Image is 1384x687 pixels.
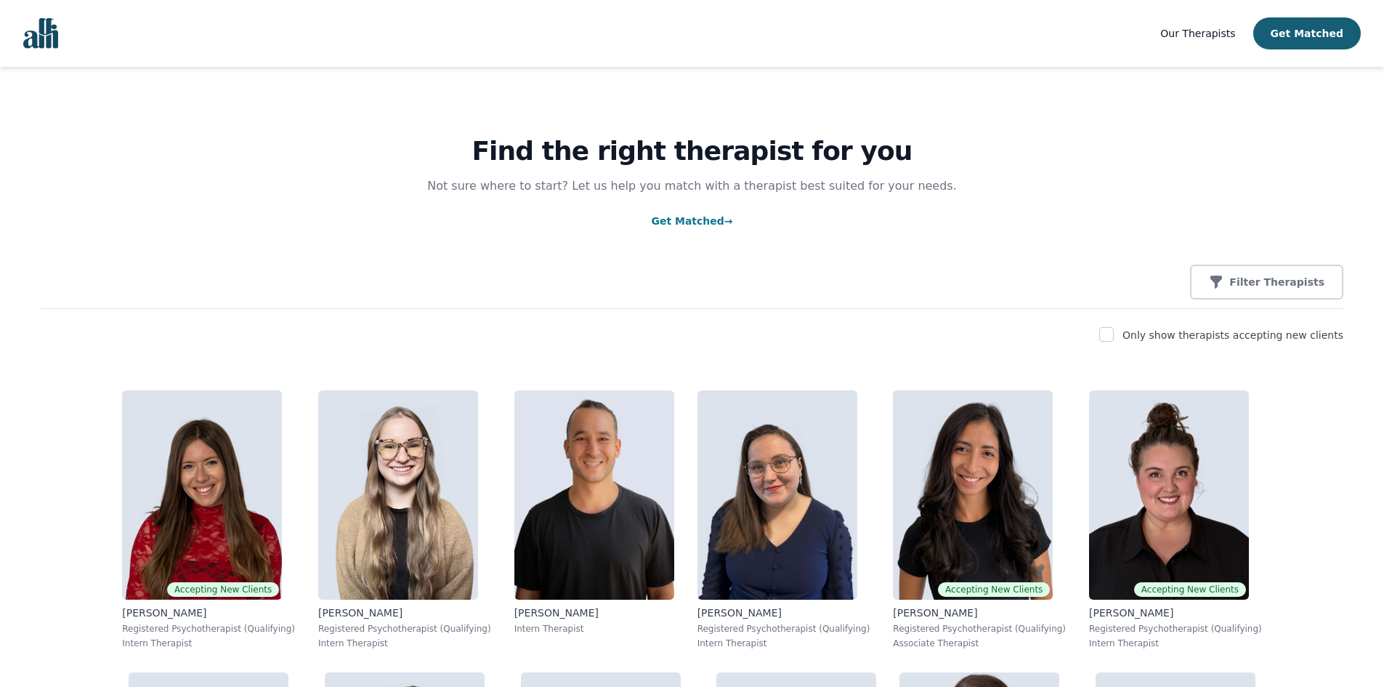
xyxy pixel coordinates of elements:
span: → [724,215,733,227]
img: Vanessa_McCulloch [697,390,857,600]
a: Janelle_RushtonAccepting New Clients[PERSON_NAME]Registered Psychotherapist (Qualifying)Intern Th... [1077,379,1274,661]
img: Faith_Woodley [318,390,478,600]
a: Faith_Woodley[PERSON_NAME]Registered Psychotherapist (Qualifying)Intern Therapist [307,379,503,661]
p: Registered Psychotherapist (Qualifying) [122,623,295,635]
button: Get Matched [1253,17,1361,49]
p: Intern Therapist [318,638,491,649]
a: Natalia_SarmientoAccepting New Clients[PERSON_NAME]Registered Psychotherapist (Qualifying)Associa... [881,379,1077,661]
a: Get Matched [651,215,732,227]
p: Intern Therapist [122,638,295,649]
p: Registered Psychotherapist (Qualifying) [893,623,1066,635]
p: Not sure where to start? Let us help you match with a therapist best suited for your needs. [413,177,971,195]
p: [PERSON_NAME] [893,606,1066,620]
span: Accepting New Clients [1134,582,1246,597]
p: Filter Therapists [1229,275,1324,289]
button: Filter Therapists [1190,265,1343,300]
img: Alisha_Levine [122,390,282,600]
a: Alisha_LevineAccepting New Clients[PERSON_NAME]Registered Psychotherapist (Qualifying)Intern Ther... [110,379,307,661]
p: [PERSON_NAME] [122,606,295,620]
span: Accepting New Clients [938,582,1050,597]
p: Associate Therapist [893,638,1066,649]
p: Registered Psychotherapist (Qualifying) [1089,623,1262,635]
p: [PERSON_NAME] [514,606,674,620]
p: Intern Therapist [697,638,870,649]
a: Kavon_Banejad[PERSON_NAME]Intern Therapist [503,379,686,661]
span: Accepting New Clients [167,582,279,597]
img: Natalia_Sarmiento [893,390,1053,600]
p: Registered Psychotherapist (Qualifying) [318,623,491,635]
p: [PERSON_NAME] [318,606,491,620]
img: alli logo [23,18,58,49]
label: Only show therapists accepting new clients [1122,329,1343,341]
img: Kavon_Banejad [514,390,674,600]
a: Our Therapists [1160,25,1235,42]
a: Vanessa_McCulloch[PERSON_NAME]Registered Psychotherapist (Qualifying)Intern Therapist [686,379,882,661]
span: Our Therapists [1160,28,1235,39]
p: [PERSON_NAME] [1089,606,1262,620]
p: Registered Psychotherapist (Qualifying) [697,623,870,635]
p: Intern Therapist [514,623,674,635]
h1: Find the right therapist for you [41,137,1343,166]
p: Intern Therapist [1089,638,1262,649]
img: Janelle_Rushton [1089,390,1249,600]
p: [PERSON_NAME] [697,606,870,620]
